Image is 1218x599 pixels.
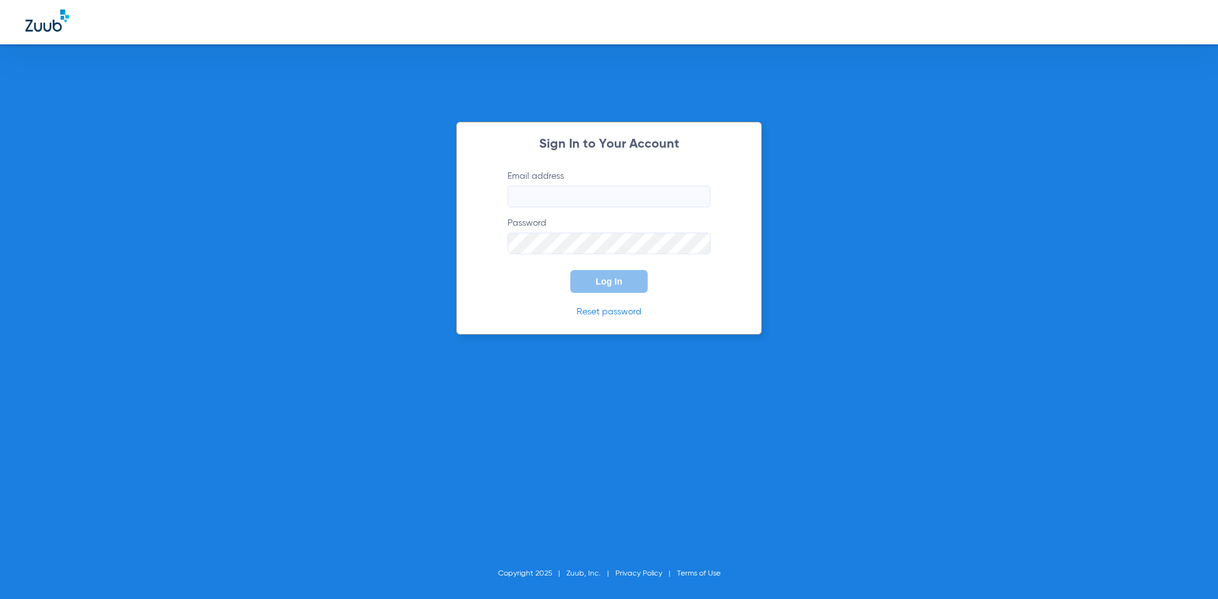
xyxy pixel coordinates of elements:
[577,307,641,316] a: Reset password
[1155,538,1218,599] iframe: Chat Widget
[615,570,662,577] a: Privacy Policy
[498,567,566,580] li: Copyright 2025
[507,186,710,207] input: Email address
[507,233,710,254] input: Password
[596,276,622,287] span: Log In
[25,10,69,32] img: Zuub Logo
[507,170,710,207] label: Email address
[507,217,710,254] label: Password
[488,138,730,151] h2: Sign In to Your Account
[677,570,721,577] a: Terms of Use
[570,270,648,293] button: Log In
[566,567,615,580] li: Zuub, Inc.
